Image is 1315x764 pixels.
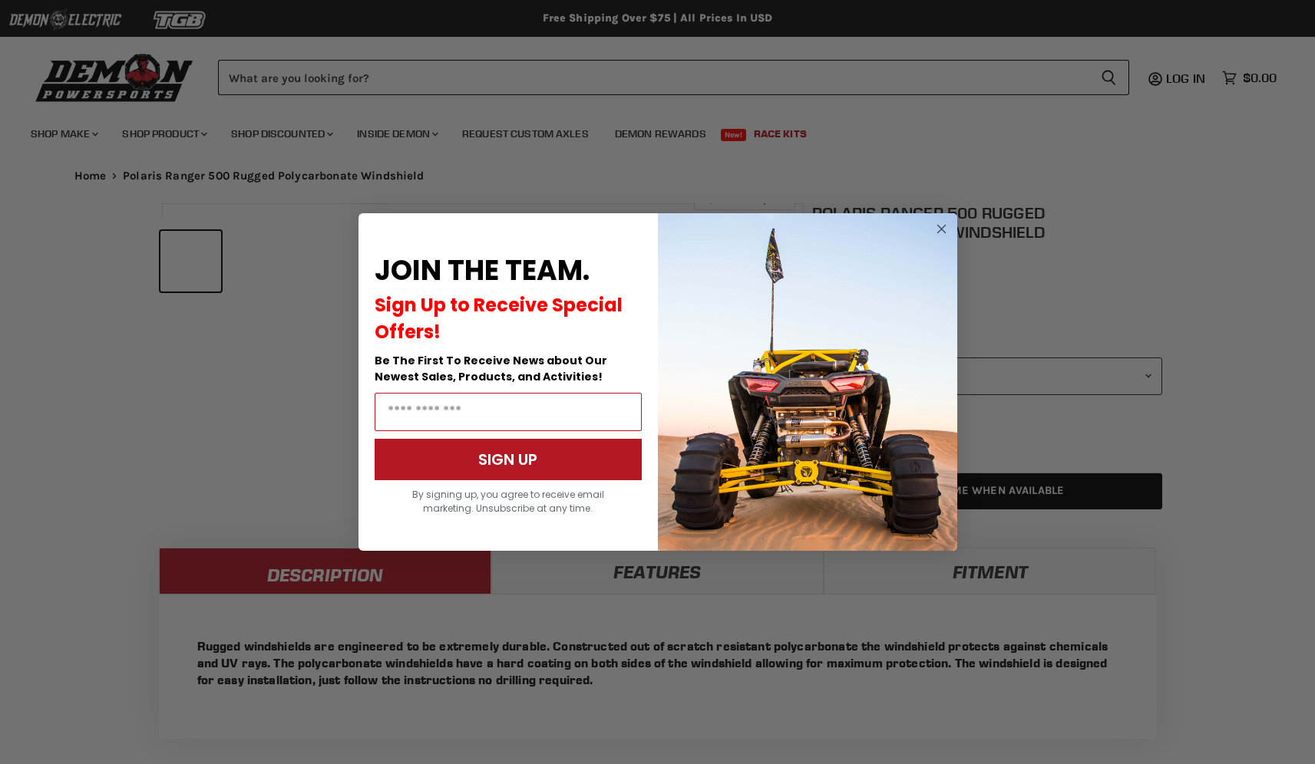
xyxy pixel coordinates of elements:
[375,251,590,290] span: JOIN THE TEAM.
[375,292,623,344] span: Sign Up to Receive Special Offers!
[375,353,607,384] span: Be The First To Receive News about Our Newest Sales, Products, and Activities!
[412,488,604,515] span: By signing up, you agree to receive email marketing. Unsubscribe at any time.
[658,213,957,551] img: a9095488-b6e7-41ba-879d-588abfab540b.jpeg
[375,393,642,431] input: Email Address
[375,439,642,480] button: SIGN UP
[932,219,951,239] button: Close dialog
